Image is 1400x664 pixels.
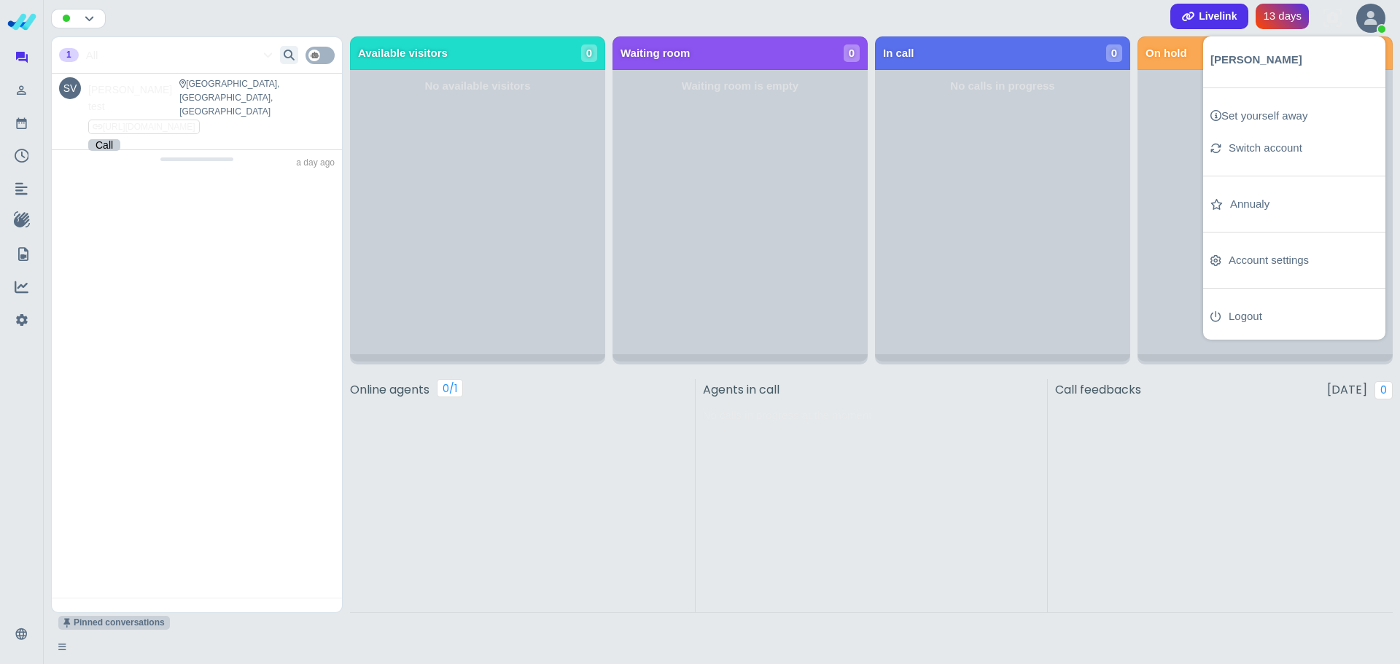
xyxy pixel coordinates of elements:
div: 13 days [1256,4,1309,29]
div: Switch account [1203,132,1385,164]
span: Annualy [1230,195,1269,213]
div: No calls in progress at the moment [703,407,1041,424]
div: Waiting room is empty [612,70,868,354]
div: [DATE] [1327,379,1367,401]
div: 0 [1106,44,1122,62]
div: [GEOGRAPHIC_DATA], [GEOGRAPHIC_DATA], [GEOGRAPHIC_DATA] [179,77,335,120]
div: 0 [581,44,597,62]
div: All [86,47,273,64]
b: [PERSON_NAME] test [88,82,172,114]
div: [URL][DOMAIN_NAME] [88,120,200,134]
img: homepage [7,7,36,36]
div: 0 [844,44,860,62]
h3: Call feedbacks [1055,379,1393,401]
span: Waiting room [621,44,690,62]
div: SV [63,80,77,96]
b: [PERSON_NAME] [1210,51,1302,69]
span: a day ago [296,156,335,170]
div: Logout [1203,300,1385,332]
div: 0 [1374,381,1393,399]
div: Pinned conversations [74,616,165,630]
div: No available visitors [350,70,605,354]
div: No calls in progress [875,70,1130,354]
b: Livelink [1199,10,1237,23]
span: Call [88,139,120,151]
h3: Agents in call [703,379,1041,401]
div: 1 [59,48,79,62]
div: 0/1 [437,379,463,397]
a: Annualy [1203,188,1385,220]
span: Available visitors [358,44,448,62]
a: Account settings [1203,244,1385,276]
h3: Online agents [350,379,688,401]
div: No calls on hold [1137,70,1393,354]
span: On hold [1146,44,1187,62]
div: Set yourself away [1210,107,1307,125]
span: In call [883,44,914,62]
